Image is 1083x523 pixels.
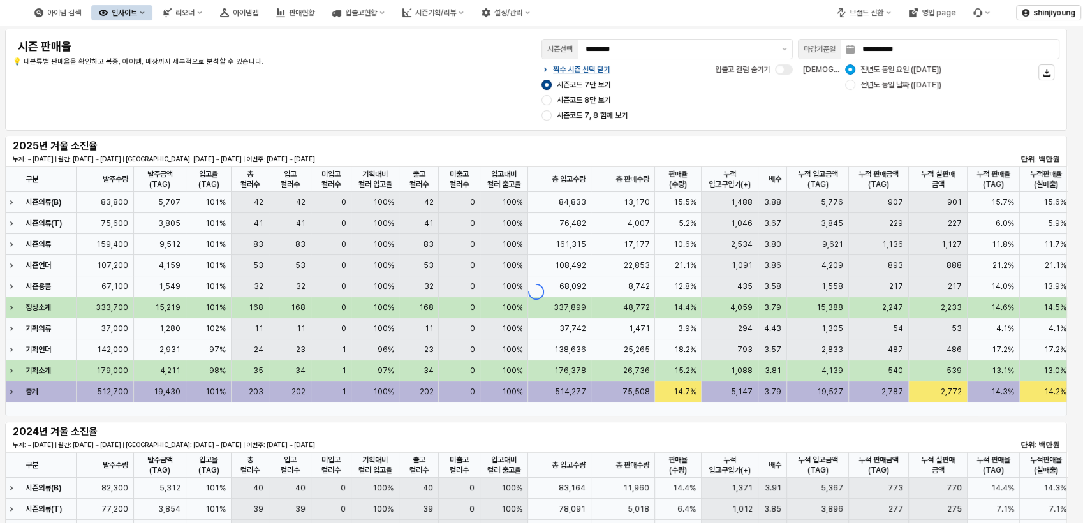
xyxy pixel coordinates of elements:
button: 시즌기획/리뷰 [395,5,471,20]
div: 리오더 [175,8,195,17]
div: 입출고현황 [345,8,377,17]
div: 인사이트 [112,8,137,17]
div: 설정/관리 [494,8,522,17]
div: 버그 제보 및 기능 개선 요청 [966,5,998,20]
button: 입출고현황 [325,5,392,20]
span: 전년도 동일 날짜 ([DATE]) [860,80,941,90]
span: 시즌코드 8만 보기 [557,95,610,105]
span: 시즌코드 7, 8 함께 보기 [557,110,628,121]
div: 아이템 검색 [47,8,81,17]
p: 누계: ~ [DATE] | 월간: [DATE] ~ [DATE] | [GEOGRAPHIC_DATA]: [DATE] ~ [DATE] | 이번주: [DATE] ~ [DATE] [13,440,711,450]
p: 짝수 시즌 선택 닫기 [553,64,610,75]
div: 아이템맵 [233,8,258,17]
button: 리오더 [155,5,210,20]
button: 설정/관리 [474,5,538,20]
div: 브랜드 전환 [850,8,883,17]
button: shinjiyoung [1016,5,1081,20]
span: 시즌코드 7만 보기 [557,80,610,90]
div: 판매현황 [289,8,314,17]
p: 누계: ~ [DATE] | 월간: [DATE] ~ [DATE] | [GEOGRAPHIC_DATA]: [DATE] ~ [DATE] | 이번주: [DATE] ~ [DATE] [13,154,711,164]
p: 💡 대분류별 판매율을 확인하고 복종, 아이템, 매장까지 세부적으로 분석할 수 있습니다. [13,57,449,68]
p: 단위: 백만원 [972,154,1059,165]
div: 시즌선택 [547,43,573,55]
h5: 2024년 겨울 소진율 [13,425,188,438]
p: 단위: 백만원 [972,439,1059,450]
div: 마감기준일 [804,43,836,55]
span: 전년도 동일 요일 ([DATE]) [860,64,941,75]
h4: 시즌 판매율 [18,40,444,53]
span: [DEMOGRAPHIC_DATA] 기준: [803,65,905,74]
button: 영업 page [901,5,963,20]
button: 브랜드 전환 [829,5,899,20]
button: 인사이트 [91,5,152,20]
button: 판매현황 [269,5,322,20]
h5: 2025년 겨울 소진율 [13,140,188,152]
span: 입출고 컬럼 숨기기 [715,65,770,74]
div: 영업 page [922,8,955,17]
div: 시즌기획/리뷰 [415,8,456,17]
p: shinjiyoung [1033,8,1075,18]
button: 아이템 검색 [27,5,89,20]
button: 아이템맵 [212,5,266,20]
button: 짝수 시즌 선택 닫기 [541,64,610,75]
button: 제안 사항 표시 [777,40,792,59]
